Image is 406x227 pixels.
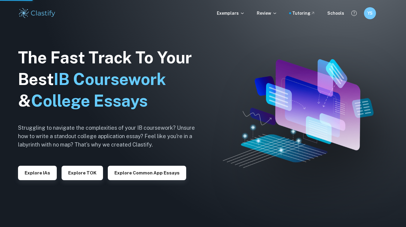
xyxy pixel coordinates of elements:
a: Explore IAs [18,170,57,175]
button: Help and Feedback [349,8,359,18]
button: Explore TOK [62,166,103,180]
img: Clastify hero [223,59,374,168]
p: Exemplars [217,10,245,17]
h1: The Fast Track To Your Best & [18,47,204,112]
button: YS [364,7,376,19]
button: Explore IAs [18,166,57,180]
p: Review [257,10,277,17]
a: Schools [327,10,344,17]
a: Explore Common App essays [108,170,186,175]
span: College Essays [31,91,148,110]
h6: Struggling to navigate the complexities of your IB coursework? Unsure how to write a standout col... [18,124,204,149]
img: Clastify logo [18,7,56,19]
button: Explore Common App essays [108,166,186,180]
a: Tutoring [292,10,315,17]
h6: YS [367,10,374,17]
a: Explore TOK [62,170,103,175]
span: IB Coursework [54,70,166,89]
